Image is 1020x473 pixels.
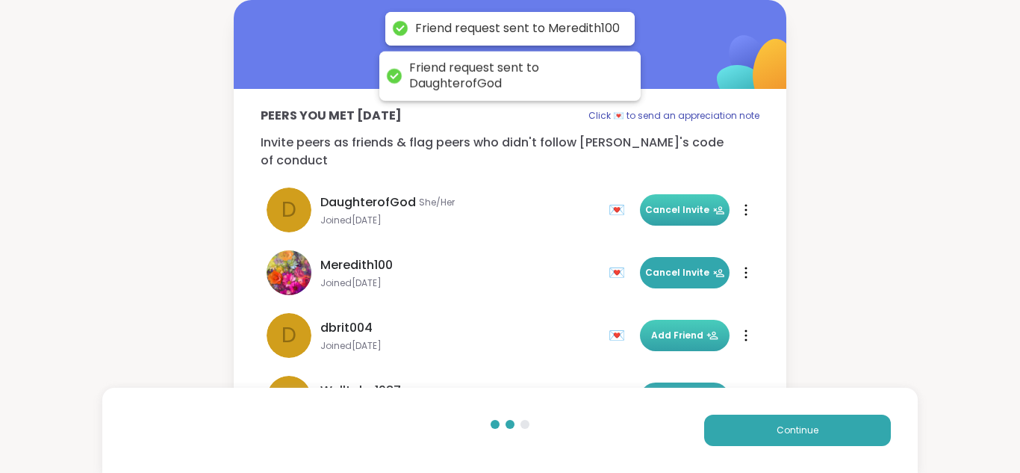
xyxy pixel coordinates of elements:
button: Cancel Invite [640,257,730,288]
div: 💌 [609,386,631,410]
div: 💌 [609,198,631,222]
span: W [279,383,299,414]
div: 💌 [609,261,631,285]
span: Continue [777,424,818,437]
span: Cancel Invite [645,266,725,279]
img: Meredith100 [267,250,311,295]
div: Friend request sent to Meredith100 [415,21,620,37]
span: Add Friend [651,329,718,342]
button: Add Friend [640,320,730,351]
button: Add Friend [640,383,730,414]
span: Joined [DATE] [320,340,600,352]
span: She/Her [419,197,455,208]
span: DaughterofGod [320,194,416,211]
div: Friend request sent to DaughterofGod [409,61,626,92]
button: Continue [704,415,891,446]
div: 💌 [609,324,631,347]
button: Cancel Invite [640,194,730,226]
span: Meredith100 [320,256,393,274]
p: Invite peers as friends & flag peers who didn't follow [PERSON_NAME]'s code of conduct [261,134,759,170]
span: Cancel Invite [645,203,725,217]
span: Welltobe1987 [320,382,401,400]
span: Joined [DATE] [320,277,600,289]
p: Peers you met [DATE] [261,107,402,125]
p: Click 💌 to send an appreciation note [588,107,759,125]
span: D [282,194,296,226]
span: d [282,320,296,351]
span: Joined [DATE] [320,214,600,226]
span: dbrit004 [320,319,373,337]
